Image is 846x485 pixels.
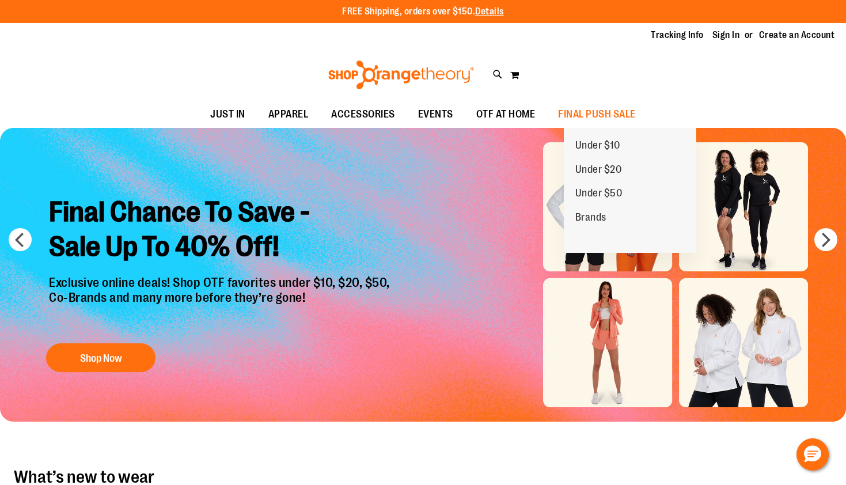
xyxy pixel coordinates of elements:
h2: Final Chance To Save - Sale Up To 40% Off! [40,186,401,275]
a: Under $20 [564,158,633,182]
button: Hello, have a question? Let’s chat. [796,438,829,471]
span: FINAL PUSH SALE [558,101,636,127]
button: next [814,228,837,251]
span: JUST IN [210,101,245,127]
a: Under $10 [564,134,632,158]
img: Shop Orangetheory [327,60,476,89]
a: FINAL PUSH SALE [547,101,647,128]
a: Under $50 [564,181,634,206]
a: Details [475,6,504,17]
a: Create an Account [759,29,835,41]
p: FREE Shipping, orders over $150. [342,5,504,18]
p: Exclusive online deals! Shop OTF favorites under $10, $20, $50, Co-Brands and many more before th... [40,275,401,332]
a: APPAREL [257,101,320,128]
span: APPAREL [268,101,309,127]
span: Brands [575,211,606,226]
button: Shop Now [46,343,155,372]
span: Under $20 [575,164,622,178]
a: Final Chance To Save -Sale Up To 40% Off! Exclusive online deals! Shop OTF favorites under $10, $... [40,186,401,378]
span: Under $10 [575,139,620,154]
a: EVENTS [407,101,465,128]
span: ACCESSORIES [331,101,395,127]
button: prev [9,228,32,251]
a: JUST IN [199,101,257,128]
ul: FINAL PUSH SALE [564,128,696,253]
a: OTF AT HOME [465,101,547,128]
span: Under $50 [575,187,623,202]
a: Tracking Info [651,29,704,41]
a: Sign In [712,29,740,41]
span: EVENTS [418,101,453,127]
a: Brands [564,206,618,230]
span: OTF AT HOME [476,101,536,127]
a: ACCESSORIES [320,101,407,128]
